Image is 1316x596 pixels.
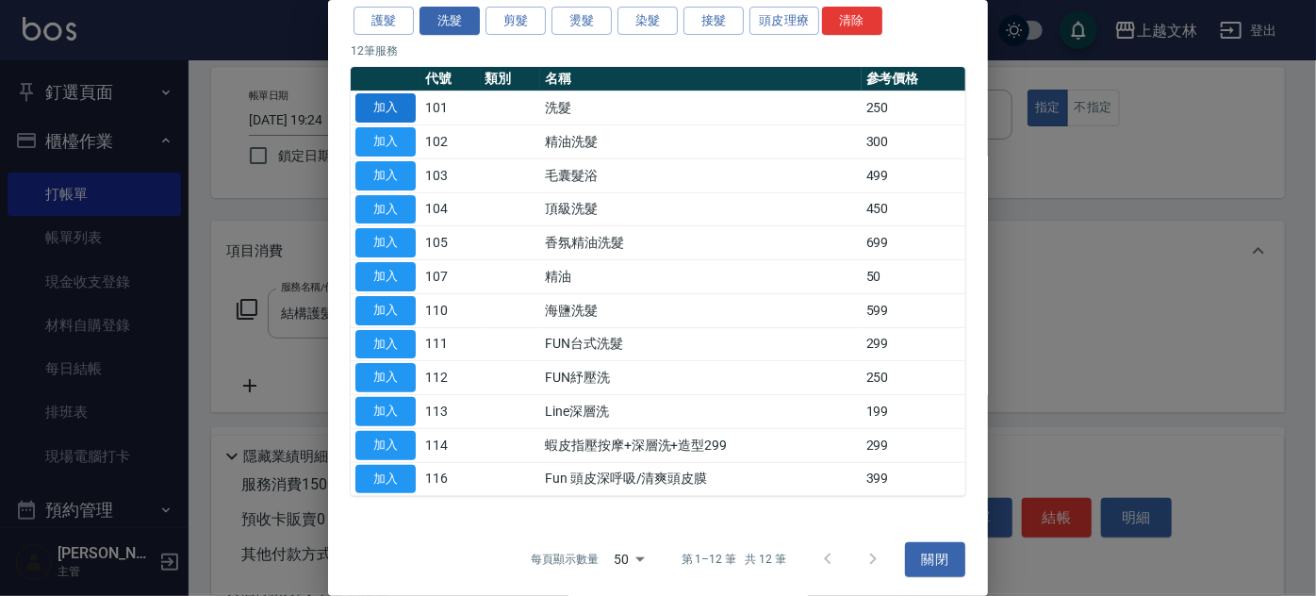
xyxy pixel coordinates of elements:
td: 110 [420,293,481,327]
button: 加入 [355,330,416,359]
td: 104 [420,192,481,226]
td: 116 [420,462,481,496]
th: 名稱 [540,67,862,91]
td: 洗髮 [540,91,862,125]
td: 107 [420,260,481,294]
th: 類別 [481,67,541,91]
td: 199 [862,395,965,429]
button: 加入 [355,262,416,291]
td: 250 [862,361,965,395]
td: 海鹽洗髮 [540,293,862,327]
td: 102 [420,125,481,159]
button: 加入 [355,465,416,494]
button: 頭皮理療 [749,7,819,36]
td: 蝦皮指壓按摩+深層洗+造型299 [540,428,862,462]
button: 加入 [355,296,416,325]
td: 50 [862,260,965,294]
td: 精油 [540,260,862,294]
td: 香氛精油洗髮 [540,226,862,260]
p: 第 1–12 筆 共 12 筆 [682,551,786,568]
button: 加入 [355,195,416,224]
button: 護髮 [354,7,414,36]
td: 399 [862,462,965,496]
td: 112 [420,361,481,395]
td: 105 [420,226,481,260]
p: 12 筆服務 [351,42,965,59]
td: 101 [420,91,481,125]
p: 每頁顯示數量 [531,551,599,568]
button: 洗髮 [419,7,480,36]
button: 燙髮 [551,7,612,36]
button: 加入 [355,127,416,157]
button: 加入 [355,93,416,123]
td: 111 [420,327,481,361]
button: 加入 [355,363,416,392]
td: Line深層洗 [540,395,862,429]
button: 染髮 [617,7,678,36]
td: 299 [862,428,965,462]
td: 103 [420,158,481,192]
td: 299 [862,327,965,361]
td: 599 [862,293,965,327]
button: 剪髮 [485,7,546,36]
td: 頂級洗髮 [540,192,862,226]
th: 代號 [420,67,481,91]
th: 參考價格 [862,67,965,91]
td: 精油洗髮 [540,125,862,159]
td: 699 [862,226,965,260]
button: 加入 [355,228,416,257]
td: 300 [862,125,965,159]
button: 關閉 [905,542,965,577]
td: 450 [862,192,965,226]
button: 加入 [355,431,416,460]
td: Fun 頭皮深呼吸/清爽頭皮膜 [540,462,862,496]
button: 加入 [355,397,416,426]
td: FUN台式洗髮 [540,327,862,361]
button: 清除 [822,7,882,36]
td: 113 [420,395,481,429]
div: 50 [606,534,651,585]
td: 毛囊髮浴 [540,158,862,192]
td: FUN紓壓洗 [540,361,862,395]
td: 250 [862,91,965,125]
td: 499 [862,158,965,192]
button: 加入 [355,161,416,190]
button: 接髮 [683,7,744,36]
td: 114 [420,428,481,462]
